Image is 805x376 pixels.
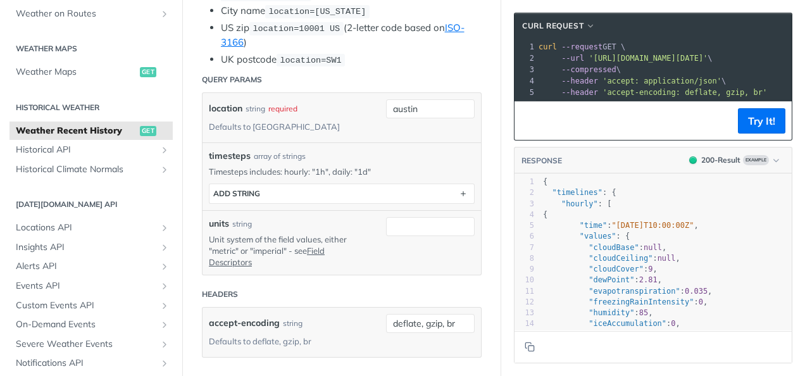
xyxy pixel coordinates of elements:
span: Weather Maps [16,66,137,78]
div: 8 [515,253,534,264]
button: Show subpages for Custom Events API [159,301,170,311]
button: 200200-ResultExample [683,154,785,166]
button: Show subpages for Locations API [159,223,170,233]
span: : , [543,298,708,306]
span: Locations API [16,222,156,234]
span: : , [543,287,712,296]
span: Notifications API [16,357,156,370]
div: array of strings [254,151,306,162]
span: : , [543,254,680,263]
span: Events API [16,280,156,292]
span: 'accept-encoding: deflate, gzip, br' [602,88,767,97]
span: get [140,67,156,77]
span: { [543,210,547,219]
span: \ [539,54,713,63]
span: "dewPoint" [589,275,634,284]
h2: Weather Maps [9,43,173,54]
span: "cloudCover" [589,265,644,273]
span: 9 [648,265,652,273]
div: 2 [515,187,534,198]
a: Insights APIShow subpages for Insights API [9,238,173,257]
span: "time" [580,221,607,230]
a: Locations APIShow subpages for Locations API [9,218,173,237]
div: ADD string [213,189,260,198]
button: Copy to clipboard [521,111,539,130]
span: "cloudCeiling" [589,254,652,263]
button: Show subpages for Events API [159,281,170,291]
h2: Historical Weather [9,102,173,113]
span: get [140,126,156,136]
span: timesteps [209,149,251,163]
p: Timesteps includes: hourly: "1h", daily: "1d" [209,166,475,177]
span: 2.81 [639,275,658,284]
button: Show subpages for Severe Weather Events [159,339,170,349]
a: Historical APIShow subpages for Historical API [9,141,173,160]
span: 200 [689,156,697,164]
div: 3 [515,64,536,75]
label: accept-encoding [209,314,280,332]
button: Show subpages for Insights API [159,242,170,253]
div: Query Params [202,74,262,85]
div: 13 [515,308,534,318]
a: Weather on RoutesShow subpages for Weather on Routes [9,4,173,23]
span: "evapotranspiration" [589,287,680,296]
a: Weather Recent Historyget [9,122,173,141]
div: string [246,99,265,118]
span: location=10001 US [253,24,340,34]
button: Show subpages for Historical API [159,145,170,155]
span: : , [543,221,699,230]
span: 'accept: application/json' [602,77,721,85]
span: '[URL][DOMAIN_NAME][DATE]' [589,54,708,63]
label: location [209,99,242,118]
div: Defaults to [GEOGRAPHIC_DATA] [209,118,340,136]
li: City name [221,4,482,18]
div: 7 [515,242,534,253]
span: "humidity" [589,308,634,317]
span: --header [561,88,598,97]
div: required [268,99,297,118]
div: 11 [515,286,534,297]
span: cURL Request [522,20,583,32]
div: 15 [515,330,534,341]
button: RESPONSE [521,154,563,167]
div: 5 [515,220,534,231]
p: Unit system of the field values, either "metric" or "imperial" - see [209,234,367,268]
button: Show subpages for On-Demand Events [159,320,170,330]
a: Events APIShow subpages for Events API [9,277,173,296]
span: : { [543,232,630,241]
span: : [ [543,199,611,208]
span: Example [743,155,769,165]
span: Custom Events API [16,299,156,312]
button: Show subpages for Historical Climate Normals [159,165,170,175]
span: null [644,243,662,252]
div: 6 [515,231,534,242]
div: 12 [515,297,534,308]
span: location=SW1 [280,56,341,65]
a: Historical Climate NormalsShow subpages for Historical Climate Normals [9,160,173,179]
a: Severe Weather EventsShow subpages for Severe Weather Events [9,335,173,354]
span: 0.035 [685,287,708,296]
button: Show subpages for Weather on Routes [159,9,170,19]
li: UK postcode [221,53,482,67]
a: Field Descriptors [209,246,325,267]
span: : , [543,319,680,328]
span: \ [539,77,726,85]
a: Alerts APIShow subpages for Alerts API [9,257,173,276]
a: Custom Events APIShow subpages for Custom Events API [9,296,173,315]
span: On-Demand Events [16,318,156,331]
span: Historical Climate Normals [16,163,156,176]
span: --header [561,77,598,85]
a: Notifications APIShow subpages for Notifications API [9,354,173,373]
span: --url [561,54,584,63]
span: --request [561,42,602,51]
button: Copy to clipboard [521,337,539,356]
span: { [543,177,547,186]
span: : , [543,275,662,284]
span: : , [543,308,653,317]
span: curl [539,42,557,51]
button: Show subpages for Alerts API [159,261,170,272]
span: GET \ [539,42,625,51]
span: Weather Recent History [16,125,137,137]
div: string [232,218,252,230]
li: US zip (2-letter code based on ) [221,21,482,50]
